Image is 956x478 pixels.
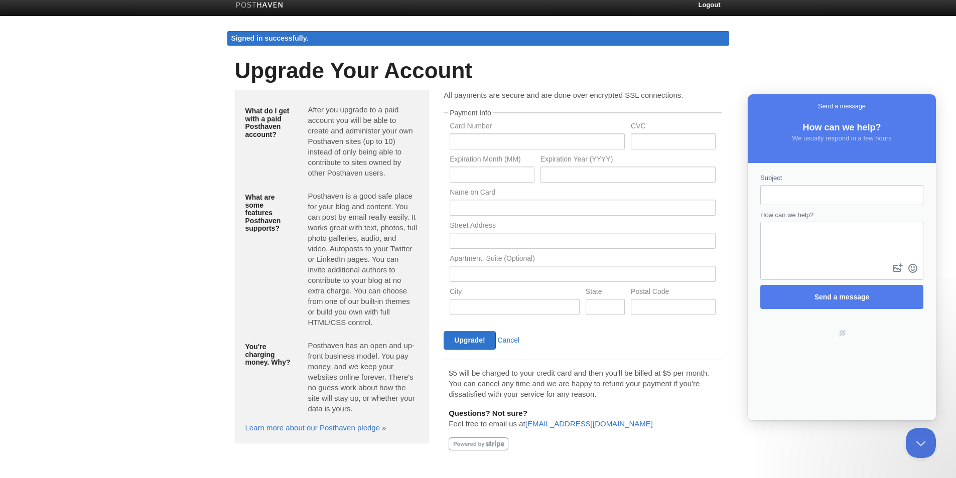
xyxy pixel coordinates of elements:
[448,109,493,116] legend: Payment Info
[444,331,495,350] input: Upgrade!
[236,2,284,10] img: Posthaven-bar
[308,191,418,328] p: Posthaven is a good safe place for your blog and content. You can post by email really easily. It...
[498,336,520,344] a: Cancel
[525,419,653,428] a: [EMAIL_ADDRESS][DOMAIN_NAME]
[450,222,715,231] label: Street Address
[227,31,729,46] div: Signed in successfully.
[631,122,715,132] label: CVC
[450,155,534,165] label: Expiration Month (MM)
[631,288,715,297] label: Postal Code
[308,104,418,178] p: After you upgrade to a paid account you will be able to create and administer your own Posthaven ...
[245,107,293,138] h5: What do I get with a paid Posthaven account?
[450,288,580,297] label: City
[245,423,386,432] a: Learn more about our Posthaven pledge »
[245,343,293,366] h5: You're charging money. Why?
[450,255,715,264] label: Apartment, Suite (Optional)
[906,428,936,458] iframe: Help Scout Beacon - Close
[450,122,625,132] label: Card Number
[586,288,625,297] label: State
[449,408,716,429] p: Feel free to email us at
[748,94,936,420] iframe: Help Scout Beacon - Live Chat, Contact Form, and Knowledge Base
[308,340,418,414] p: Posthaven has an open and up-front business model. You pay money, and we keep your websites onlin...
[444,90,721,100] p: All payments are secure and are done over encrypted SSL connections.
[540,155,716,165] label: Expiration Year (YYYY)
[449,368,716,399] p: $5 will be charged to your credit card and then you'll be billed at $5 per month. You can cancel ...
[450,189,715,198] label: Name on Card
[235,59,722,83] h1: Upgrade Your Account
[449,409,527,417] b: Questions? Not sure?
[245,194,293,232] h5: What are some features Posthaven supports?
